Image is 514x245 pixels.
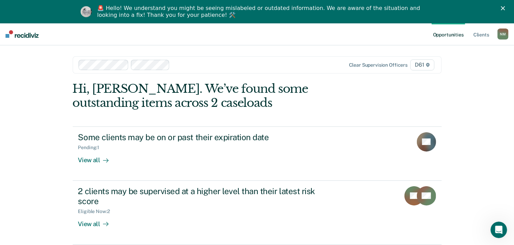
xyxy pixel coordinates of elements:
button: NM [497,29,508,40]
div: 2 clients may be supervised at a higher level than their latest risk score [78,186,320,206]
div: Clear supervision officers [349,62,408,68]
span: D61 [410,59,434,70]
a: Some clients may be on or past their expiration datePending:1View all [73,126,442,181]
a: 2 clients may be supervised at a higher level than their latest risk scoreEligible Now:2View all [73,181,442,245]
div: N M [497,29,508,40]
iframe: Intercom live chat [491,222,507,238]
div: Hi, [PERSON_NAME]. We’ve found some outstanding items across 2 caseloads [73,82,368,110]
div: Close [501,6,508,10]
div: Eligible Now : 2 [78,209,115,214]
a: Opportunities [432,23,465,45]
img: Recidiviz [6,30,39,38]
div: 🚨 Hello! We understand you might be seeing mislabeled or outdated information. We are aware of th... [97,5,422,19]
div: Pending : 1 [78,145,105,151]
a: Clients [472,23,491,45]
img: Profile image for Kim [81,6,92,17]
div: View all [78,151,117,164]
div: View all [78,214,117,228]
div: Some clients may be on or past their expiration date [78,132,320,142]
